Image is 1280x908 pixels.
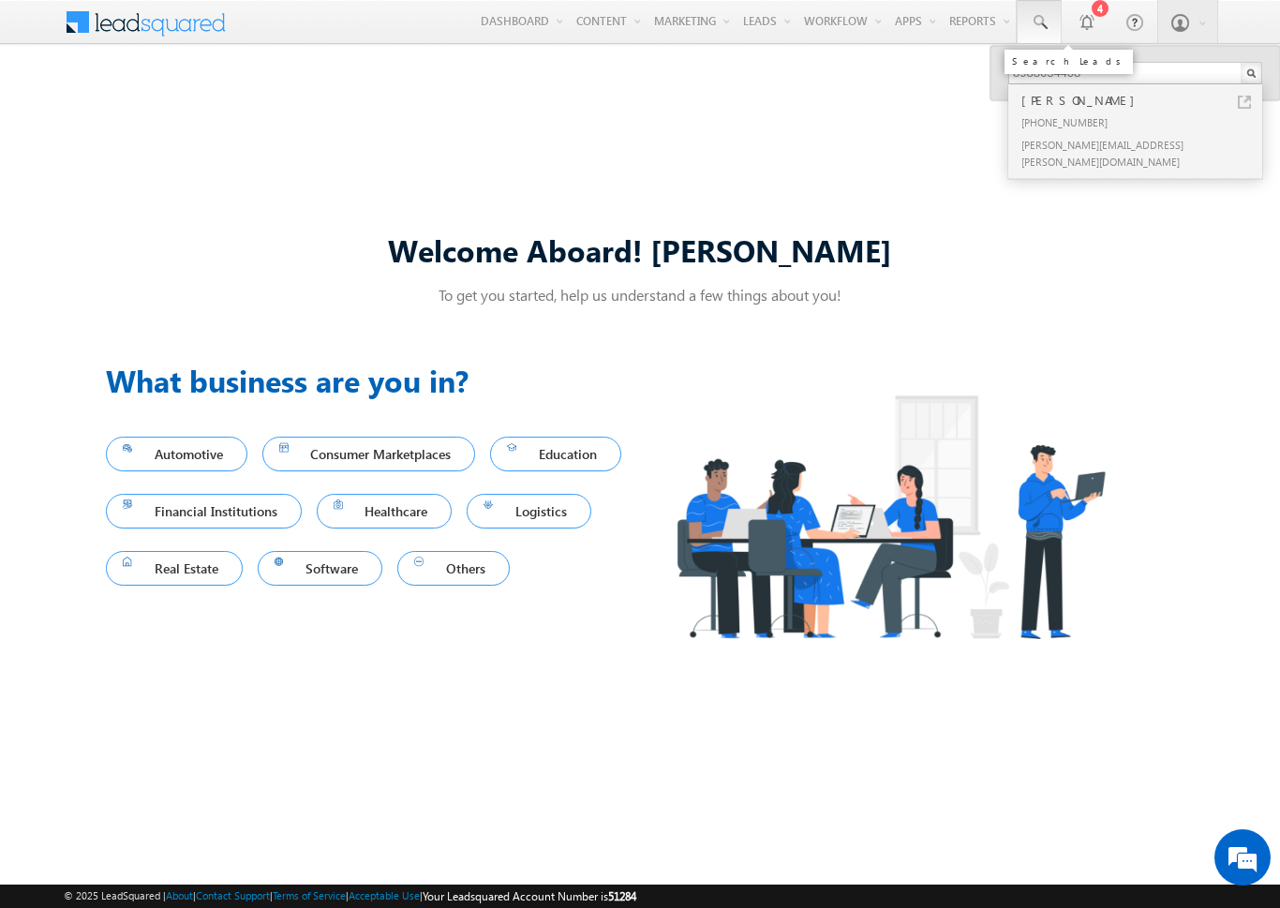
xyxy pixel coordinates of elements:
span: 51284 [608,889,636,903]
span: Your Leadsquared Account Number is [423,889,636,903]
p: To get you started, help us understand a few things about you! [106,285,1174,305]
div: [PERSON_NAME] [1018,90,1269,111]
span: Automotive [123,441,231,467]
span: Consumer Marketplaces [279,441,459,467]
div: Search Leads [1012,55,1125,67]
span: Education [507,441,604,467]
span: Real Estate [123,556,226,581]
span: Software [275,556,366,581]
img: Industry.png [640,358,1140,676]
span: Financial Institutions [123,499,285,524]
a: About [166,889,193,901]
div: [PERSON_NAME][EMAIL_ADDRESS][PERSON_NAME][DOMAIN_NAME] [1018,133,1269,172]
h3: What business are you in? [106,358,640,403]
a: Terms of Service [273,889,346,901]
a: Acceptable Use [349,889,420,901]
span: Others [414,556,493,581]
div: Welcome Aboard! [PERSON_NAME] [106,230,1174,270]
a: Contact Support [196,889,270,901]
div: [PHONE_NUMBER] [1018,111,1269,133]
span: Logistics [484,499,574,524]
span: Healthcare [334,499,436,524]
span: © 2025 LeadSquared | | | | | [64,887,636,905]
